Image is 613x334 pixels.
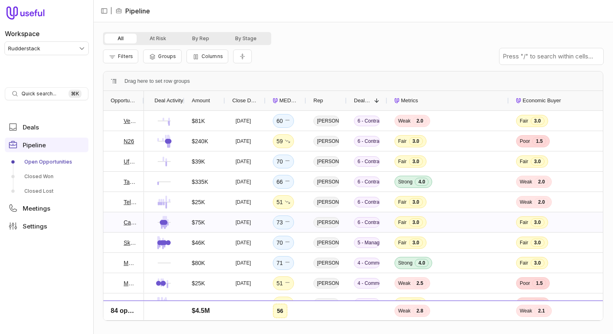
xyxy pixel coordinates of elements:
[69,90,81,98] kbd: ⌘ K
[5,120,88,134] a: Deals
[354,258,380,268] span: 4 - Commercial & Product Validation
[5,155,88,168] a: Open Opportunities
[531,218,544,226] span: 3.0
[124,278,137,288] a: MediAesthetics
[192,197,205,207] div: $25K
[5,185,88,198] a: Closed Lost
[398,260,412,266] span: Strong
[116,6,150,16] li: Pipeline
[5,201,88,215] a: Meetings
[276,299,290,308] div: 59
[23,223,47,229] span: Settings
[143,50,181,63] button: Group Pipeline
[285,157,290,166] span: No change
[532,279,546,287] span: 1.5
[354,278,380,289] span: 4 - Commercial & Product Validation
[520,199,532,205] span: Weak
[313,258,339,268] span: [PERSON_NAME]
[124,197,137,207] a: Telenav - Snowflake
[313,96,323,106] span: Rep
[5,155,88,198] div: Pipeline submenu
[415,259,429,267] span: 4.0
[520,179,532,185] span: Weak
[520,138,530,144] span: Poor
[124,116,137,126] a: Veo - DT Connect
[276,136,290,146] div: 59
[415,178,429,186] span: 4.0
[313,217,339,228] span: [PERSON_NAME]
[124,319,137,329] a: Avatria
[409,137,423,145] span: 3.0
[236,280,251,287] time: [DATE]
[124,76,190,86] div: Row Groups
[520,219,528,226] span: Fair
[531,320,544,328] span: 3.0
[285,258,290,268] span: No change
[409,239,423,247] span: 3.0
[192,157,205,166] div: $39K
[5,219,88,233] a: Settings
[285,177,290,187] span: No change
[398,239,407,246] span: Fair
[236,300,251,307] time: [DATE]
[354,197,380,207] span: 6 - Contract Negotiation
[276,238,290,248] div: 70
[124,157,137,166] a: Ufurnish - reconnect
[158,53,176,59] span: Groups
[398,118,410,124] span: Weak
[401,96,418,106] span: Metrics
[110,6,112,16] span: |
[534,178,548,186] span: 2.0
[313,197,339,207] span: [PERSON_NAME]
[279,96,299,106] span: MEDDICC Score
[137,34,179,43] button: At Risk
[398,321,410,327] span: Weak
[354,136,380,147] span: 6 - Contract Negotiation
[105,34,137,43] button: All
[531,117,544,125] span: 3.0
[111,96,137,106] span: Opportunity
[285,299,290,308] span: No change
[118,53,133,59] span: Filters
[192,136,208,146] div: $240K
[354,156,380,167] span: 6 - Contract Negotiation
[398,219,407,226] span: Fair
[236,199,251,205] time: [DATE]
[192,116,205,126] div: $81K
[313,319,339,329] span: [PERSON_NAME]
[103,50,138,63] button: Filter Pipeline
[354,298,380,309] span: 4 - Commercial & Product Validation
[192,218,205,227] div: $75K
[285,218,290,227] span: No change
[179,34,222,43] button: By Rep
[192,177,208,187] div: $335K
[276,319,290,329] div: 61
[520,280,530,287] span: Poor
[273,91,299,110] div: MEDDICC Score
[520,321,528,327] span: Fair
[192,96,210,106] span: Amount
[520,260,528,266] span: Fair
[313,136,339,147] span: [PERSON_NAME]
[5,138,88,152] a: Pipeline
[154,96,183,106] span: Deal Activity
[313,298,339,309] span: [PERSON_NAME]
[409,198,423,206] span: 3.0
[398,280,410,287] span: Weak
[5,29,40,39] label: Workspace
[276,197,290,207] div: 51
[124,258,137,268] a: Monarch
[124,238,137,248] a: Skiddle
[531,157,544,166] span: 3.0
[276,258,290,268] div: 71
[520,158,528,165] span: Fair
[398,158,407,165] span: Fair
[354,96,371,106] span: Deal Stage
[413,320,427,328] span: 2.5
[236,260,251,266] time: [DATE]
[192,258,205,268] div: $80K
[236,158,251,165] time: [DATE]
[413,117,427,125] span: 2.0
[236,239,251,246] time: [DATE]
[23,142,46,148] span: Pipeline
